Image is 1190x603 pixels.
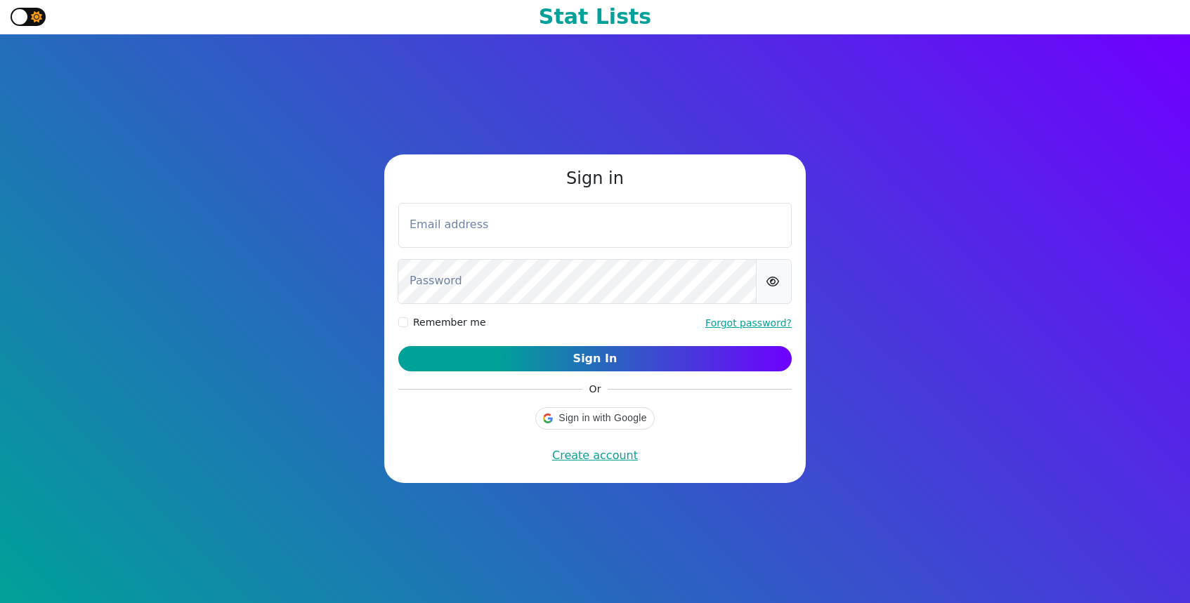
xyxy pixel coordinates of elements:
label: Remember me [413,315,486,330]
h3: Sign in [398,168,792,189]
a: Create account [552,449,638,462]
h1: Stat Lists [539,4,651,29]
span: Or [582,382,608,397]
div: Sign in with Google [535,407,654,430]
a: Forgot password? [705,317,792,329]
button: Sign In [398,346,792,371]
span: Sign in with Google [558,411,646,425]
